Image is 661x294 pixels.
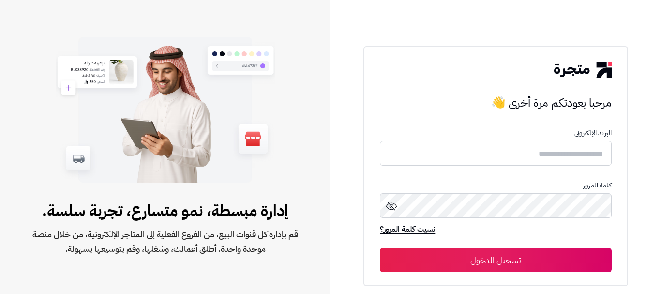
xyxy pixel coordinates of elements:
[554,62,611,78] img: logo-2.png
[31,199,300,222] span: إدارة مبسطة، نمو متسارع، تجربة سلسة.
[380,182,611,189] p: كلمة المرور
[380,223,435,237] a: نسيت كلمة المرور؟
[380,93,611,112] h3: مرحبا بعودتكم مرة أخرى 👋
[31,227,300,256] span: قم بإدارة كل قنوات البيع، من الفروع الفعلية إلى المتاجر الإلكترونية، من خلال منصة موحدة واحدة. أط...
[380,129,611,137] p: البريد الإلكترونى
[380,248,611,272] button: تسجيل الدخول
